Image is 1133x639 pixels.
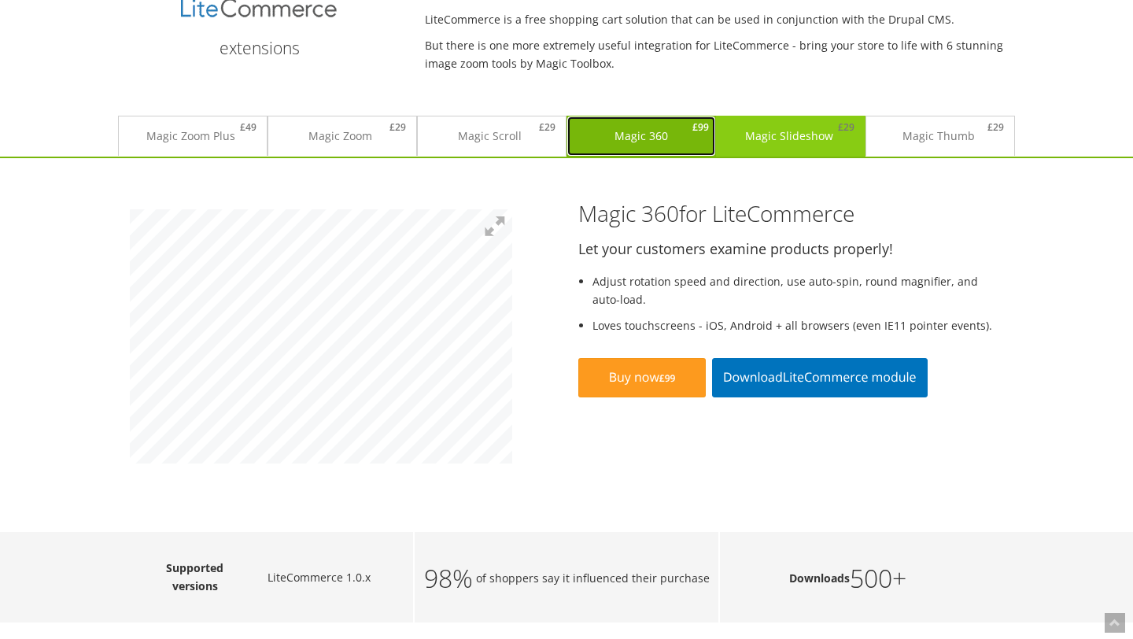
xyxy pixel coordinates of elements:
[712,358,928,397] a: DownloadLiteCommerce module
[686,116,715,139] span: £99
[783,368,917,386] span: LiteCommerce module
[418,116,562,156] a: Magic Scroll
[118,39,401,57] h4: extensions
[383,116,412,139] span: £29
[832,116,861,139] span: £29
[578,358,706,397] a: Buy now£99
[268,116,412,156] a: Magic Zoom
[866,116,1010,156] a: Magic Thumb
[425,36,1015,72] p: But there is one more extremely useful integration for LiteCommerce - bring your store to life wi...
[424,569,473,587] span: 98%
[425,10,1015,28] p: LiteCommerce is a free shopping cart solution that can be used in conjunction with the Drupal CMS.
[578,198,679,228] span: Magic 360
[592,316,1003,334] li: Loves touchscreens - iOS, Android + all browsers (even IE11 pointer events).
[716,116,862,157] a: Magic Slideshow
[592,272,1003,308] li: Adjust rotation speed and direction, use auto-spin, round magnifier, and auto-load.
[981,116,1010,139] span: £29
[578,201,1003,226] h3: for LiteCommerce
[234,116,263,139] span: £49
[850,569,906,587] span: 500+
[533,116,562,139] span: £29
[166,560,223,593] strong: Supported versions
[119,116,263,156] a: Magic Zoom Plus
[578,242,1003,257] h4: Let your customers examine products properly!
[567,116,715,156] a: Magic 360
[659,371,676,385] b: £99
[476,569,710,587] span: of shoppers say it influenced their purchase
[789,569,850,587] strong: Downloads
[236,568,401,586] li: LiteCommerce 1.0.x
